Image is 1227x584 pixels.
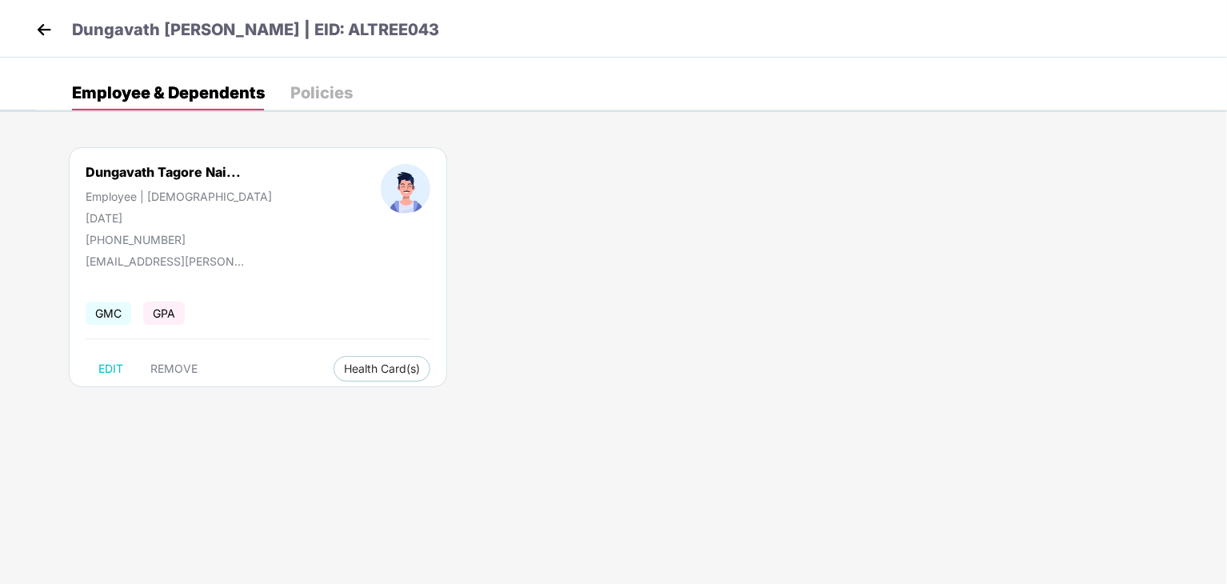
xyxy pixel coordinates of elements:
[150,362,198,375] span: REMOVE
[32,18,56,42] img: back
[86,254,246,268] div: [EMAIL_ADDRESS][PERSON_NAME][DOMAIN_NAME]
[143,302,185,325] span: GPA
[72,18,439,42] p: Dungavath [PERSON_NAME] | EID: ALTREE043
[334,356,430,382] button: Health Card(s)
[86,190,272,203] div: Employee | [DEMOGRAPHIC_DATA]
[290,85,353,101] div: Policies
[86,356,136,382] button: EDIT
[86,302,131,325] span: GMC
[86,164,241,180] div: Dungavath Tagore Nai...
[138,356,210,382] button: REMOVE
[72,85,265,101] div: Employee & Dependents
[86,211,272,225] div: [DATE]
[381,164,430,214] img: profileImage
[98,362,123,375] span: EDIT
[86,233,272,246] div: [PHONE_NUMBER]
[344,365,420,373] span: Health Card(s)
